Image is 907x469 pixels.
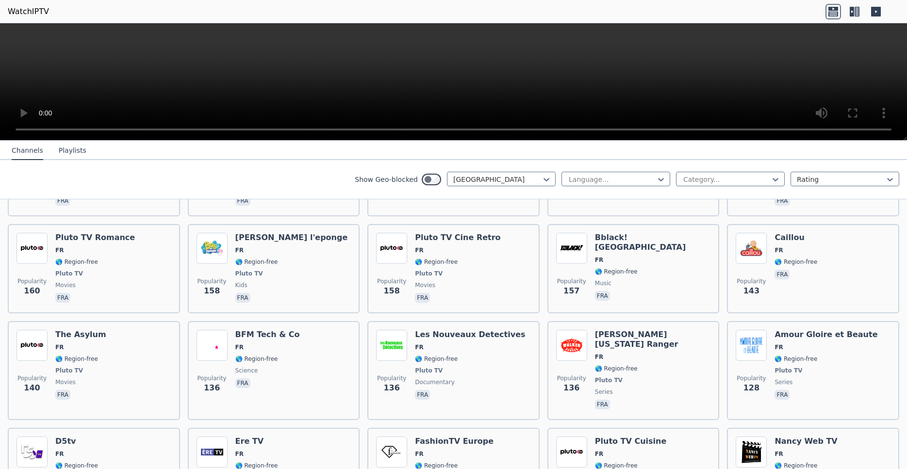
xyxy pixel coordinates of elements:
[197,233,228,264] img: Bob l'eponge
[736,233,767,264] img: Caillou
[235,437,278,446] h6: Ere TV
[16,437,48,468] img: D5tv
[563,285,579,297] span: 157
[775,196,790,206] p: fra
[775,233,817,243] h6: Caillou
[55,270,83,277] span: Pluto TV
[736,437,767,468] img: Nancy Web TV
[415,330,525,340] h6: Les Nouveaux Detectives
[235,378,250,388] p: fra
[595,388,613,396] span: series
[383,285,399,297] span: 158
[737,277,766,285] span: Popularity
[235,355,278,363] span: 🌎 Region-free
[595,256,603,264] span: FR
[235,246,244,254] span: FR
[235,281,247,289] span: kids
[16,233,48,264] img: Pluto TV Romance
[415,355,458,363] span: 🌎 Region-free
[24,382,40,394] span: 140
[595,450,603,458] span: FR
[198,277,227,285] span: Popularity
[55,367,83,374] span: Pluto TV
[377,277,406,285] span: Popularity
[16,330,48,361] img: The Asylum
[743,285,759,297] span: 143
[55,330,106,340] h6: The Asylum
[204,382,220,394] span: 136
[775,246,783,254] span: FR
[197,437,228,468] img: Ere TV
[775,355,817,363] span: 🌎 Region-free
[595,400,610,409] p: fra
[55,246,64,254] span: FR
[743,382,759,394] span: 128
[415,258,458,266] span: 🌎 Region-free
[55,233,135,243] h6: Pluto TV Romance
[55,258,98,266] span: 🌎 Region-free
[235,330,300,340] h6: BFM Tech & Co
[55,437,98,446] h6: D5tv
[775,450,783,458] span: FR
[198,374,227,382] span: Popularity
[775,367,802,374] span: Pluto TV
[415,233,500,243] h6: Pluto TV Cine Retro
[563,382,579,394] span: 136
[235,367,258,374] span: science
[557,277,586,285] span: Popularity
[595,365,638,372] span: 🌎 Region-free
[55,390,70,400] p: fra
[775,330,877,340] h6: Amour Gloire et Beaute
[775,270,790,279] p: fra
[415,270,443,277] span: Pluto TV
[595,279,611,287] span: music
[24,285,40,297] span: 160
[415,293,430,303] p: fra
[595,268,638,275] span: 🌎 Region-free
[235,450,244,458] span: FR
[55,450,64,458] span: FR
[595,233,711,252] h6: Bblack! [GEOGRAPHIC_DATA]
[415,246,423,254] span: FR
[376,330,407,361] img: Les Nouveaux Detectives
[736,330,767,361] img: Amour Gloire et Beaute
[415,343,423,351] span: FR
[737,374,766,382] span: Popularity
[415,378,455,386] span: documentary
[235,258,278,266] span: 🌎 Region-free
[204,285,220,297] span: 158
[355,175,418,184] label: Show Geo-blocked
[8,6,49,17] a: WatchIPTV
[775,390,790,400] p: fra
[55,196,70,206] p: fra
[235,270,263,277] span: Pluto TV
[415,450,423,458] span: FR
[383,382,399,394] span: 136
[235,293,250,303] p: fra
[415,281,435,289] span: movies
[55,355,98,363] span: 🌎 Region-free
[376,233,407,264] img: Pluto TV Cine Retro
[55,343,64,351] span: FR
[775,258,817,266] span: 🌎 Region-free
[235,233,348,243] h6: [PERSON_NAME] l'eponge
[595,330,711,349] h6: [PERSON_NAME] [US_STATE] Ranger
[55,378,76,386] span: movies
[12,142,43,160] button: Channels
[55,293,70,303] p: fra
[55,281,76,289] span: movies
[235,196,250,206] p: fra
[595,376,623,384] span: Pluto TV
[17,374,47,382] span: Popularity
[556,233,587,264] img: Bblack! Africa
[377,374,406,382] span: Popularity
[197,330,228,361] img: BFM Tech & Co
[595,353,603,361] span: FR
[556,330,587,361] img: Walker Texas Ranger
[376,437,407,468] img: FashionTV Europe
[556,437,587,468] img: Pluto TV Cuisine
[415,390,430,400] p: fra
[775,343,783,351] span: FR
[595,437,667,446] h6: Pluto TV Cuisine
[775,378,792,386] span: series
